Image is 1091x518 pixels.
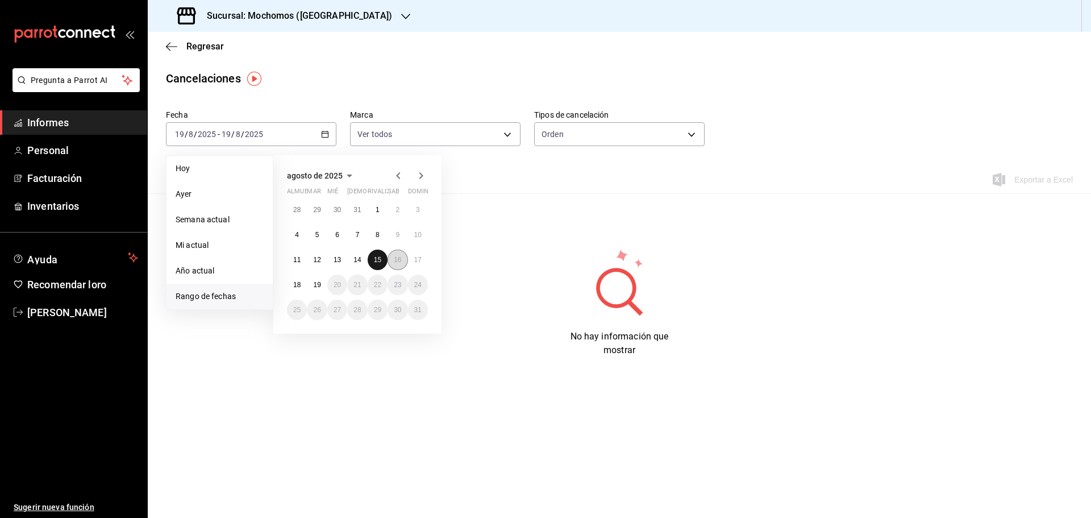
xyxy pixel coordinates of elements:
[315,231,319,239] font: 5
[368,300,388,320] button: 29 de agosto de 2025
[368,188,399,200] abbr: viernes
[307,188,320,200] abbr: martes
[287,300,307,320] button: 25 de agosto de 2025
[307,200,327,220] button: 29 de julio de 2025
[414,281,422,289] abbr: 24 de agosto de 2025
[287,225,307,245] button: 4 de agosto de 2025
[414,256,422,264] font: 17
[408,188,435,200] abbr: domingo
[176,164,190,173] font: Hoy
[408,200,428,220] button: 3 de agosto de 2025
[287,171,343,180] font: agosto de 2025
[388,300,407,320] button: 30 de agosto de 2025
[347,300,367,320] button: 28 de agosto de 2025
[327,250,347,270] button: 13 de agosto de 2025
[287,188,320,200] abbr: lunes
[368,225,388,245] button: 8 de agosto de 2025
[231,130,235,139] font: /
[347,188,414,195] font: [DEMOGRAPHIC_DATA]
[218,130,220,139] font: -
[27,144,69,156] font: Personal
[376,206,380,214] font: 1
[347,225,367,245] button: 7 de agosto de 2025
[335,231,339,239] abbr: 6 de agosto de 2025
[125,30,134,39] button: abrir_cajón_menú
[335,231,339,239] font: 6
[13,68,140,92] button: Pregunta a Parrot AI
[374,306,381,314] font: 29
[353,206,361,214] abbr: 31 de julio de 2025
[353,281,361,289] font: 21
[408,225,428,245] button: 10 de agosto de 2025
[353,281,361,289] abbr: 21 de agosto de 2025
[293,206,301,214] abbr: 28 de julio de 2025
[313,206,320,214] abbr: 29 de julio de 2025
[334,256,341,264] abbr: 13 de agosto de 2025
[388,200,407,220] button: 2 de agosto de 2025
[394,256,401,264] abbr: 16 de agosto de 2025
[327,225,347,245] button: 6 de agosto de 2025
[194,130,197,139] font: /
[334,306,341,314] font: 27
[395,206,399,214] font: 2
[295,231,299,239] abbr: 4 de agosto de 2025
[293,256,301,264] font: 11
[416,206,420,214] abbr: 3 de agosto de 2025
[395,231,399,239] abbr: 9 de agosto de 2025
[353,306,361,314] abbr: 28 de agosto de 2025
[571,331,669,355] font: No hay información que mostrar
[376,206,380,214] abbr: 1 de agosto de 2025
[408,250,428,270] button: 17 de agosto de 2025
[293,256,301,264] abbr: 11 de agosto de 2025
[313,306,320,314] font: 26
[287,200,307,220] button: 28 de julio de 2025
[414,306,422,314] abbr: 31 de agosto de 2025
[368,275,388,295] button: 22 de agosto de 2025
[414,306,422,314] font: 31
[287,275,307,295] button: 18 de agosto de 2025
[327,188,338,200] abbr: miércoles
[388,250,407,270] button: 16 de agosto de 2025
[334,306,341,314] abbr: 27 de agosto de 2025
[374,281,381,289] abbr: 22 de agosto de 2025
[315,231,319,239] abbr: 5 de agosto de 2025
[347,200,367,220] button: 31 de julio de 2025
[176,215,230,224] font: Semana actual
[27,254,58,266] font: Ayuda
[376,231,380,239] font: 8
[293,281,301,289] abbr: 18 de agosto de 2025
[394,256,401,264] font: 16
[414,256,422,264] abbr: 17 de agosto de 2025
[27,279,106,291] font: Recomendar loro
[347,250,367,270] button: 14 de agosto de 2025
[8,82,140,94] a: Pregunta a Parrot AI
[353,256,361,264] abbr: 14 de agosto de 2025
[368,188,399,195] font: rivalizar
[27,117,69,129] font: Informes
[534,110,609,119] font: Tipos de cancelación
[188,130,194,139] input: --
[408,188,435,195] font: dominio
[347,275,367,295] button: 21 de agosto de 2025
[313,281,320,289] font: 19
[388,188,399,200] abbr: sábado
[313,206,320,214] font: 29
[186,41,224,52] font: Regresar
[416,206,420,214] font: 3
[313,281,320,289] abbr: 19 de agosto de 2025
[293,281,301,289] font: 18
[394,306,401,314] font: 30
[357,130,392,139] font: Ver todos
[414,231,422,239] font: 10
[166,72,241,85] font: Cancelaciones
[376,231,380,239] abbr: 8 de agosto de 2025
[295,231,299,239] font: 4
[353,206,361,214] font: 31
[176,266,214,275] font: Año actual
[350,110,373,119] font: Marca
[394,306,401,314] abbr: 30 de agosto de 2025
[334,206,341,214] abbr: 30 de julio de 2025
[176,189,192,198] font: Ayer
[27,200,79,212] font: Inventarios
[388,275,407,295] button: 23 de agosto de 2025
